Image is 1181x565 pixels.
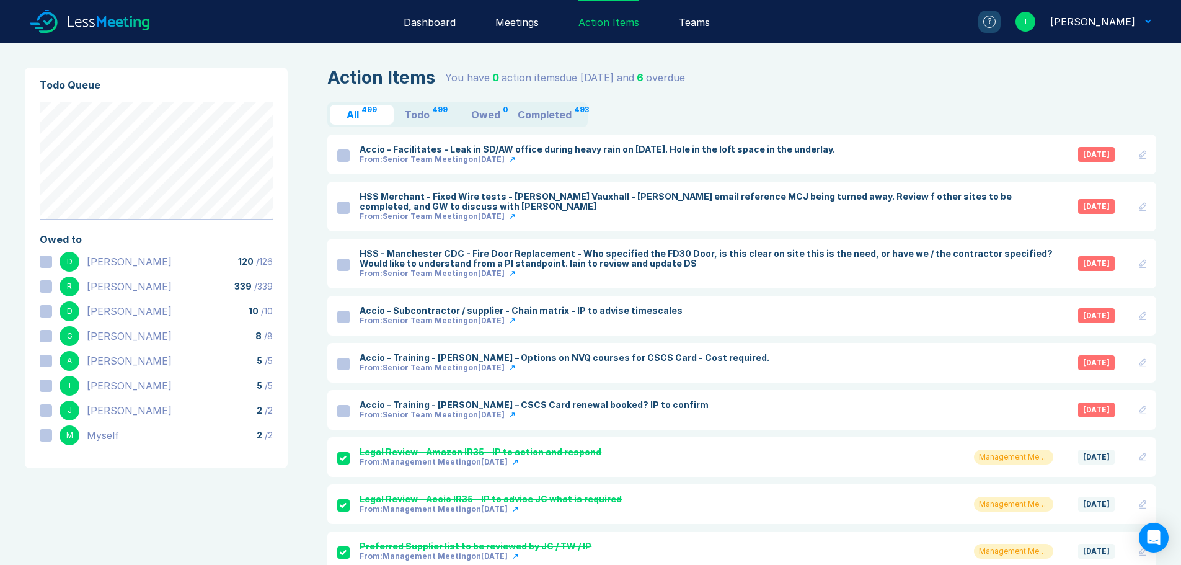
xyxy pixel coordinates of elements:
div: / 339 [234,282,273,291]
span: 2 [257,430,262,440]
div: Open Intercom Messenger [1139,523,1169,553]
div: Management Meeting [974,544,1053,559]
span: 5 [257,380,262,391]
div: Richard Rust [87,279,172,294]
div: / 5 [257,381,273,391]
div: Danny Sisson [87,254,172,269]
div: 2025-08-05T00:00:00+00:00 [1078,147,1115,162]
div: Todo Queue [40,78,273,92]
div: Accio - Training - [PERSON_NAME] – Options on NVQ courses for CSCS Card - Cost required. [360,353,769,363]
span: 5 [257,355,262,366]
div: Accio - Training - [PERSON_NAME] – CSCS Card renewal booked? IP to confirm [360,400,709,410]
div: / 126 [238,257,273,267]
div: Legal Review - Accio IR35 - IP to advise JC what is required [360,494,622,504]
div: T [60,376,79,396]
span: 8 [255,331,262,341]
div: Iain Parnell [1050,14,1135,29]
div: 2021-02-09T00:00:00+00:00 [1078,450,1115,465]
div: ? [983,16,996,28]
div: Management Meeting [974,497,1053,512]
div: Owed to [40,232,273,247]
div: 493 [574,105,589,120]
a: From:Senior Team Meetingon[DATE] [360,363,769,373]
div: Gemma White [87,329,172,344]
div: All [347,110,359,120]
div: David Hayter [87,304,172,319]
div: / 2 [257,406,273,416]
div: / 8 [255,331,273,341]
div: 2021-03-03T00:00:00+00:00 [1078,544,1115,559]
div: Management Meeting [974,450,1053,465]
div: 2025-08-05T00:00:00+00:00 [1078,199,1115,214]
a: From:Senior Team Meetingon[DATE] [360,410,709,420]
div: R [60,277,79,296]
div: D [60,252,79,272]
div: Preferred Supplier list to be reviewed by JC / TW / IP [360,541,591,551]
a: From:Senior Team Meetingon[DATE] [360,269,1053,278]
div: 2025-08-12T00:00:00+00:00 [1078,355,1115,370]
div: Legal Review - Amazon IR35 - IP to action and respond [360,447,601,457]
div: Jim Cox [87,403,172,418]
div: Anna Sibthorp [87,354,172,368]
div: Trevor White [87,378,172,393]
div: D [60,301,79,321]
span: 6 [637,71,644,84]
span: 339 [234,281,252,291]
div: Todo [404,110,430,120]
a: From:Management Meetingon[DATE] [360,457,601,467]
div: Action Items [327,68,435,87]
span: 10 [249,306,259,316]
a: ? [963,11,1001,33]
a: From:Senior Team Meetingon[DATE] [360,154,835,164]
div: M [60,425,79,445]
div: Owed [471,110,500,120]
div: Myself [87,428,119,443]
div: A [60,351,79,371]
div: 2025-08-07T00:00:00+00:00 [1078,256,1115,271]
div: / 2 [257,430,273,440]
div: HSS Merchant - Fixed Wire tests - [PERSON_NAME] Vauxhall - [PERSON_NAME] email reference MCJ bein... [360,192,1053,211]
a: From:Senior Team Meetingon[DATE] [360,211,1053,221]
div: Completed [518,110,572,120]
div: 499 [361,105,377,120]
div: 0 [503,105,508,120]
div: J [60,401,79,420]
div: Accio - Subcontractor / supplier - Chain matrix - IP to advise timescales [360,306,683,316]
div: HSS - Manchester CDC - Fire Door Replacement - Who specified the FD30 Door, is this clear on site... [360,249,1053,269]
div: 499 [432,105,448,120]
div: You have action item s due [DATE] and overdue [445,70,685,85]
div: 2025-08-12T00:00:00+00:00 [1078,308,1115,323]
div: Accio - Facilitates - Leak in SD/AW office during heavy rain on [DATE]. Hole in the loft space in... [360,145,835,154]
div: / 10 [249,306,273,316]
a: From:Management Meetingon[DATE] [360,551,591,561]
div: 2025-08-12T00:00:00+00:00 [1078,403,1115,417]
div: G [60,326,79,346]
div: I [1015,12,1035,32]
div: 2021-02-09T00:00:00+00:00 [1078,497,1115,512]
div: / 5 [257,356,273,366]
a: From:Management Meetingon[DATE] [360,504,622,514]
span: 120 [238,256,254,267]
a: From:Senior Team Meetingon[DATE] [360,316,683,326]
span: 2 [257,405,262,416]
span: 0 [492,71,499,84]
